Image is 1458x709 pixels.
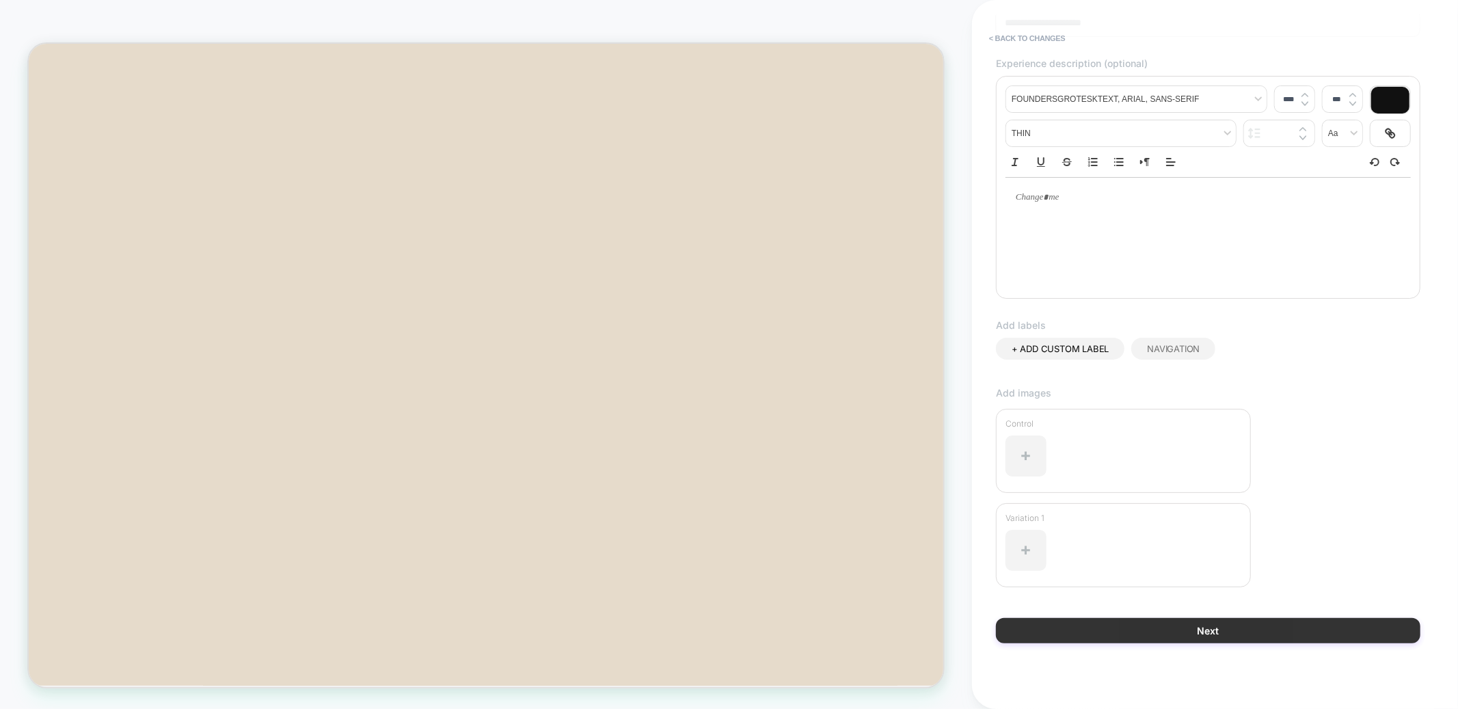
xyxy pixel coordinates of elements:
[1135,154,1155,170] button: Right to Left
[1299,126,1306,132] img: up
[1031,154,1051,170] button: Underline
[1248,128,1261,139] img: line height
[1161,154,1180,170] span: Align
[1323,120,1362,146] span: transform
[1301,101,1308,107] img: down
[996,618,1420,643] button: Next
[1006,120,1236,146] span: fontWeight
[1301,92,1308,98] img: up
[996,319,1046,331] span: Add labels
[996,387,1420,399] span: Add images
[1057,154,1077,170] button: Strike
[1005,418,1241,429] p: Control
[1109,154,1129,170] button: Bullet list
[1299,135,1306,141] img: down
[1083,154,1103,170] button: Ordered list
[1349,92,1356,98] img: up
[1012,343,1109,354] span: + ADD CUSTOM LABEL
[1147,343,1200,354] span: navigation
[1005,154,1025,170] button: Italic
[1349,101,1356,107] img: down
[1005,513,1241,523] p: Variation 1
[996,57,1148,69] span: Experience description (optional)
[1006,86,1267,112] span: font
[982,27,1072,49] button: < Back to changes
